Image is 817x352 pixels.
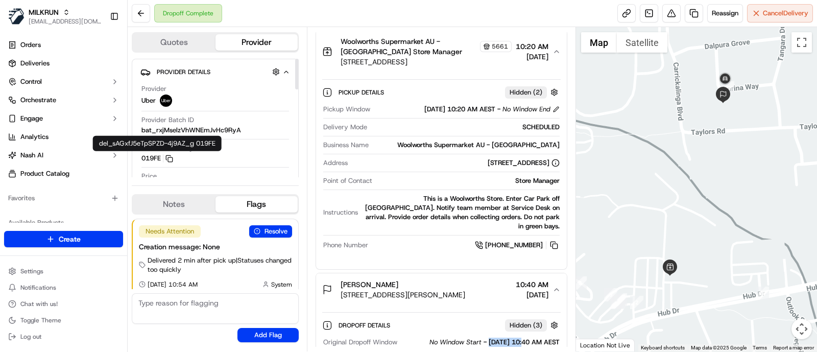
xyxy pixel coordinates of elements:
button: Notifications [4,280,123,295]
button: Settings [4,264,123,278]
img: 1736555255976-a54dd68f-1ca7-489b-9aae-adbdc363a1c4 [20,186,29,194]
button: Resolve [249,225,292,238]
div: Woolworths Supermarket AU - [GEOGRAPHIC_DATA] [373,140,560,150]
div: This is a Woolworths Store. Enter Car Park off [GEOGRAPHIC_DATA]. Notify team member at Service D... [362,194,560,231]
span: - [497,105,500,114]
span: Business Name [323,140,369,150]
span: - [484,338,487,347]
span: Chat with us! [20,300,58,308]
div: 💻 [86,229,94,237]
a: Powered byPylon [72,252,124,261]
img: Google [579,338,612,351]
a: Product Catalog [4,166,123,182]
img: MILKRUN [8,8,25,25]
span: Hidden ( 2 ) [510,88,542,97]
span: Pylon [102,253,124,261]
span: Delivered 2 min after pick up | Statuses changed too quickly [148,256,292,274]
div: Start new chat [46,97,167,107]
span: Original Dropoff Window [323,338,397,347]
button: 019FE [141,154,173,163]
span: 10:40 AM [516,279,548,290]
span: 5661 [492,42,508,51]
span: Woolworths Supermarket AU - [GEOGRAPHIC_DATA] Store Manager [341,36,478,57]
span: System [271,280,292,289]
button: Orchestrate [4,92,123,108]
div: 8 [573,276,587,290]
span: Settings [20,267,43,275]
button: Log out [4,330,123,344]
input: Got a question? Start typing here... [27,65,184,76]
button: Toggle fullscreen view [791,32,812,53]
span: • [85,185,88,194]
span: Uber [141,96,156,105]
button: Show street map [581,32,617,53]
span: [DATE] 10:40 AM AEST [489,338,560,347]
span: Cancel Delivery [763,9,808,18]
span: [DATE] [516,290,548,300]
div: 📗 [10,229,18,237]
button: Provider [215,34,298,51]
span: Orders [20,40,41,50]
button: Keyboard shortcuts [641,344,685,351]
span: Provider Details [157,68,210,76]
button: MILKRUN [29,7,59,17]
div: 7 [614,293,627,307]
span: [STREET_ADDRESS][PERSON_NAME] [341,290,465,300]
img: Balvinder Singh Punie [10,148,27,165]
img: uber-new-logo.jpeg [160,95,172,107]
span: [DATE] 10:20 AM AEST [424,105,495,114]
img: Nash [10,10,31,30]
button: Provider Details [140,63,290,80]
div: Creation message: None [139,242,292,252]
a: Analytics [4,129,123,145]
button: Toggle Theme [4,313,123,327]
button: Control [4,74,123,90]
button: Map camera controls [791,319,812,339]
span: Hidden ( 3 ) [510,321,542,330]
div: Store Manager [376,176,560,185]
button: Chat with us! [4,297,123,311]
span: Point of Contact [323,176,372,185]
a: [PHONE_NUMBER] [475,240,560,251]
span: Engage [20,114,43,123]
div: Needs Attention [139,225,201,238]
a: Deliveries [4,55,123,72]
span: Address [323,158,348,168]
button: Reassign [707,4,743,22]
span: Log out [20,333,41,341]
button: Flags [215,196,298,213]
span: Orchestrate [20,96,56,105]
a: Orders [4,37,123,53]
div: 11 [721,81,734,95]
div: 4 [612,295,625,309]
span: Product Catalog [20,169,69,178]
span: Control [20,77,42,86]
button: Hidden (2) [505,86,561,99]
span: API Documentation [97,228,164,238]
span: Pickup Window [323,105,370,114]
span: [DATE] [516,52,548,62]
a: Report a map error [773,345,814,350]
span: Nash AI [20,151,43,160]
div: Woolworths Supermarket AU - [GEOGRAPHIC_DATA] Store Manager5661[STREET_ADDRESS]10:20 AM[DATE] [316,73,567,269]
button: Show satellite imagery [617,32,667,53]
span: No Window End [502,105,550,114]
div: 10 [756,287,769,300]
button: [EMAIL_ADDRESS][DOMAIN_NAME] [29,17,102,26]
button: MILKRUNMILKRUN[EMAIL_ADDRESS][DOMAIN_NAME] [4,4,106,29]
div: We're available if you need us! [46,107,140,115]
span: [DATE] 10:54 AM [148,280,198,289]
span: Map data ©2025 Google [691,345,747,350]
div: 9 [604,288,617,301]
span: Delivery Mode [323,123,367,132]
a: 📗Knowledge Base [6,224,82,242]
div: [STREET_ADDRESS] [488,158,560,168]
span: 10:20 AM [516,41,548,52]
span: Reassign [712,9,738,18]
button: [PERSON_NAME][STREET_ADDRESS][PERSON_NAME]10:40 AM[DATE] [316,273,567,306]
div: Available Products [4,215,123,231]
div: del_sAGxfJ5eTpSPZD-4j9AZ_g 019FE [93,136,222,151]
div: SCHEDULED [371,123,560,132]
span: Price [141,172,157,181]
